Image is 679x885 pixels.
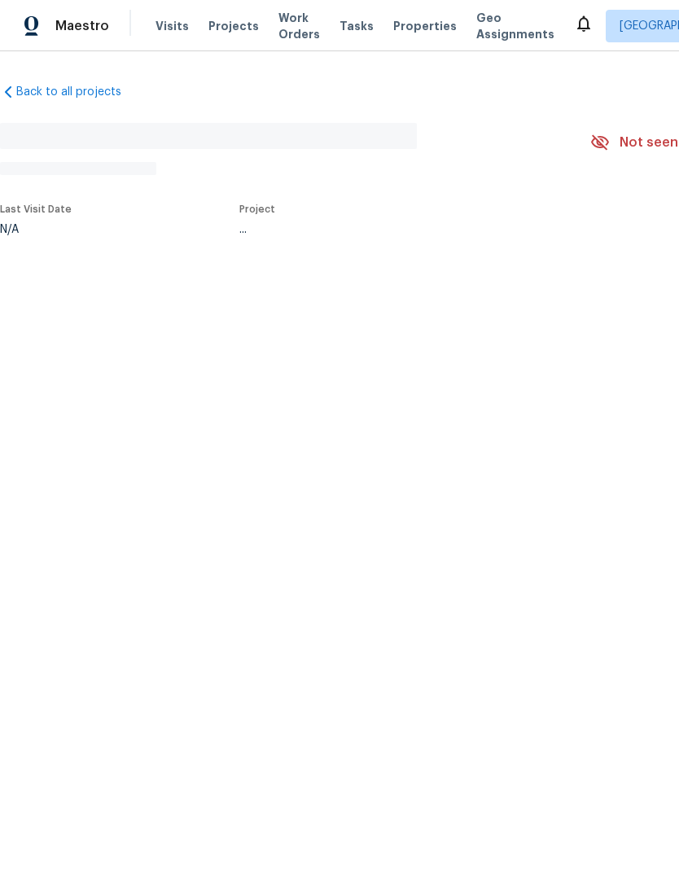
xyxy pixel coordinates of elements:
[393,18,457,34] span: Properties
[278,10,320,42] span: Work Orders
[208,18,259,34] span: Projects
[239,204,275,214] span: Project
[156,18,189,34] span: Visits
[55,18,109,34] span: Maestro
[339,20,374,32] span: Tasks
[476,10,554,42] span: Geo Assignments
[239,224,552,235] div: ...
